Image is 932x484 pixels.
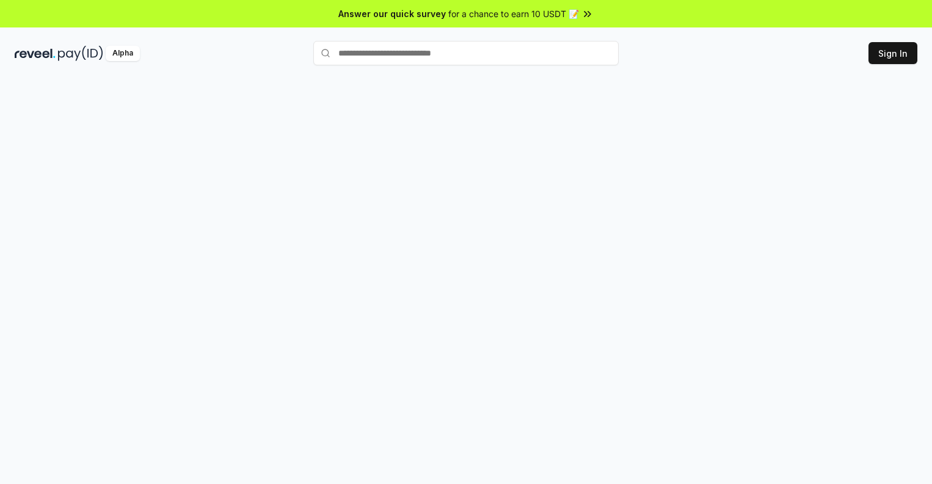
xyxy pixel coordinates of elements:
[106,46,140,61] div: Alpha
[448,7,579,20] span: for a chance to earn 10 USDT 📝
[868,42,917,64] button: Sign In
[338,7,446,20] span: Answer our quick survey
[15,46,56,61] img: reveel_dark
[58,46,103,61] img: pay_id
